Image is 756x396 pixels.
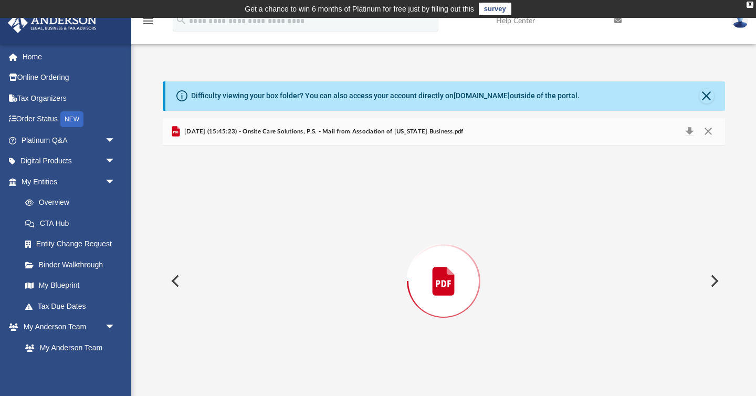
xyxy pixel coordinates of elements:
a: My Blueprint [15,275,126,296]
div: Difficulty viewing your box folder? You can also access your account directly on outside of the p... [191,90,580,101]
button: Previous File [163,266,186,296]
a: Online Ordering [7,67,131,88]
a: My Entitiesarrow_drop_down [7,171,131,192]
button: Download [680,124,699,139]
div: Get a chance to win 6 months of Platinum for free just by filling out this [245,3,474,15]
span: arrow_drop_down [105,317,126,338]
a: survey [479,3,511,15]
a: menu [142,20,154,27]
a: Overview [15,192,131,213]
span: [DATE] (15:45:23) - Onsite Care Solutions, P.S. - Mail from Association of [US_STATE] Business.pdf [182,127,464,137]
a: CTA Hub [15,213,131,234]
a: Anderson System [15,358,126,379]
i: menu [142,15,154,27]
span: arrow_drop_down [105,151,126,172]
a: My Anderson Team [15,337,121,358]
button: Next File [702,266,725,296]
img: Anderson Advisors Platinum Portal [5,13,100,33]
i: search [175,14,187,26]
a: [DOMAIN_NAME] [454,91,510,100]
a: My Anderson Teamarrow_drop_down [7,317,126,338]
button: Close [699,124,718,139]
a: Entity Change Request [15,234,131,255]
a: Digital Productsarrow_drop_down [7,151,131,172]
a: Tax Organizers [7,88,131,109]
button: Close [699,89,714,103]
a: Platinum Q&Aarrow_drop_down [7,130,131,151]
a: Order StatusNEW [7,109,131,130]
a: Tax Due Dates [15,296,131,317]
span: arrow_drop_down [105,130,126,151]
a: Home [7,46,131,67]
img: User Pic [732,13,748,28]
div: close [747,2,753,8]
div: NEW [60,111,83,127]
span: arrow_drop_down [105,171,126,193]
a: Binder Walkthrough [15,254,131,275]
